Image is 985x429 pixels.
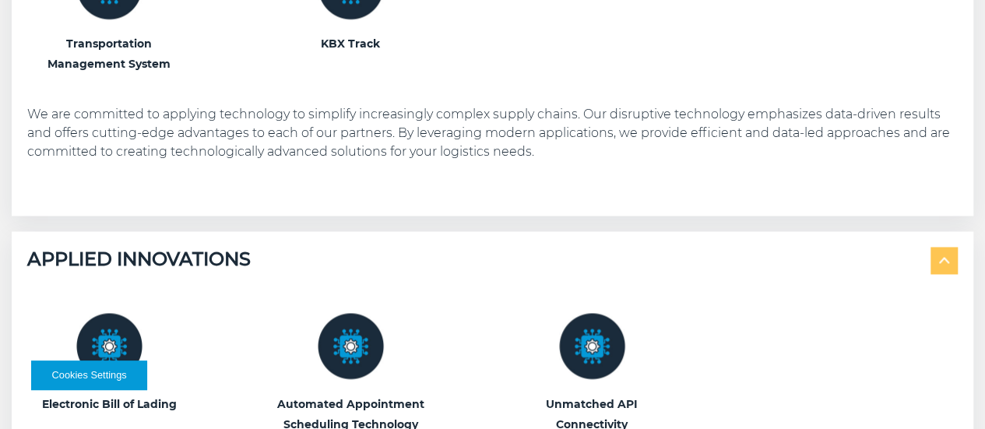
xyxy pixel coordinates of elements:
[27,33,191,74] h3: Transportation Management System
[939,257,949,263] img: arrow
[27,105,958,161] p: We are committed to applying technology to simplify increasingly complex supply chains. Our disru...
[907,354,985,429] iframe: Chat Widget
[27,247,251,274] h5: APPLIED INNOVATIONS
[31,360,147,390] button: Cookies Settings
[269,33,432,54] h3: KBX Track
[27,393,191,413] h3: Electronic Bill of Lading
